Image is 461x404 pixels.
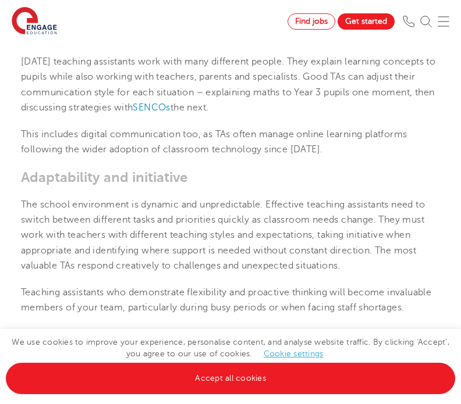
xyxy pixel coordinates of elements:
span: Classroom management and behaviour support [21,327,334,344]
span: Adaptability and initiative [21,169,187,185]
a: Cookie settings [264,349,324,358]
span: Find jobs [295,17,328,26]
img: Search [420,16,432,27]
span: [DATE] teaching assistants work with many different people. They explain learning concepts to pup... [21,56,435,113]
img: Phone [403,16,414,27]
a: Accept all cookies [6,363,455,394]
img: Mobile Menu [438,16,449,27]
a: Find jobs [288,13,335,30]
a: Get started [338,13,395,30]
span: We use cookies to improve your experience, personalise content, and analyse website traffic. By c... [6,338,455,382]
span: The school environment is dynamic and unpredictable. Effective teaching assistants need to switch... [21,199,425,271]
a: SENCOs [133,102,170,113]
span: This includes digital communication too, as TAs often manage online learning platforms following ... [21,129,407,155]
img: Engage Education [12,7,57,36]
span: the next. [171,102,209,113]
span: Teaching assistants who demonstrate flexibility and proactive thinking will become invaluable mem... [21,287,431,313]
